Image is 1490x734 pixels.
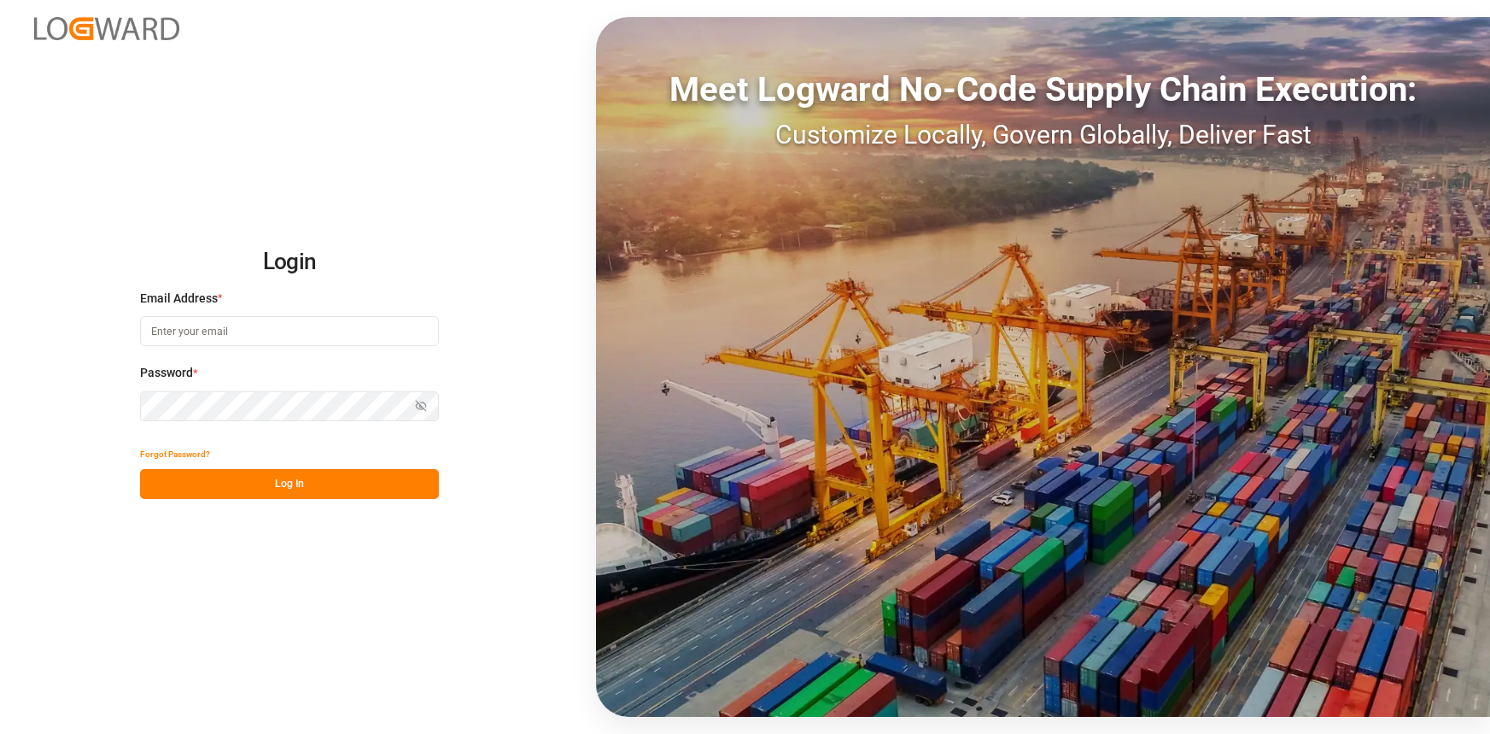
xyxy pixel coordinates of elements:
[140,316,439,346] input: Enter your email
[140,469,439,499] button: Log In
[596,115,1490,154] div: Customize Locally, Govern Globally, Deliver Fast
[140,364,193,382] span: Password
[596,64,1490,115] div: Meet Logward No-Code Supply Chain Execution:
[140,235,439,290] h2: Login
[34,17,179,40] img: Logward_new_orange.png
[140,439,210,469] button: Forgot Password?
[140,290,218,308] span: Email Address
